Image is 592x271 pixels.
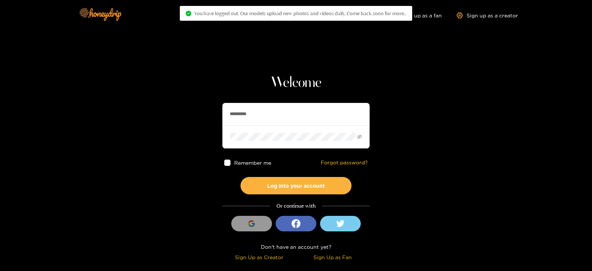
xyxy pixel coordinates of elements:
[186,11,191,16] span: check-circle
[222,202,370,210] div: Or continue with
[222,74,370,92] h1: Welcome
[357,134,362,139] span: eye-invisible
[224,253,294,261] div: Sign Up as Creator
[391,12,442,19] a: Sign up as a fan
[321,160,368,166] a: Forgot password?
[457,12,518,19] a: Sign up as a creator
[240,177,351,194] button: Log into your account
[234,160,271,165] span: Remember me
[298,253,368,261] div: Sign Up as Fan
[194,10,406,16] span: You have logged out. Our models upload new photos and videos daily. Come back soon for more..
[222,242,370,251] div: Don't have an account yet?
